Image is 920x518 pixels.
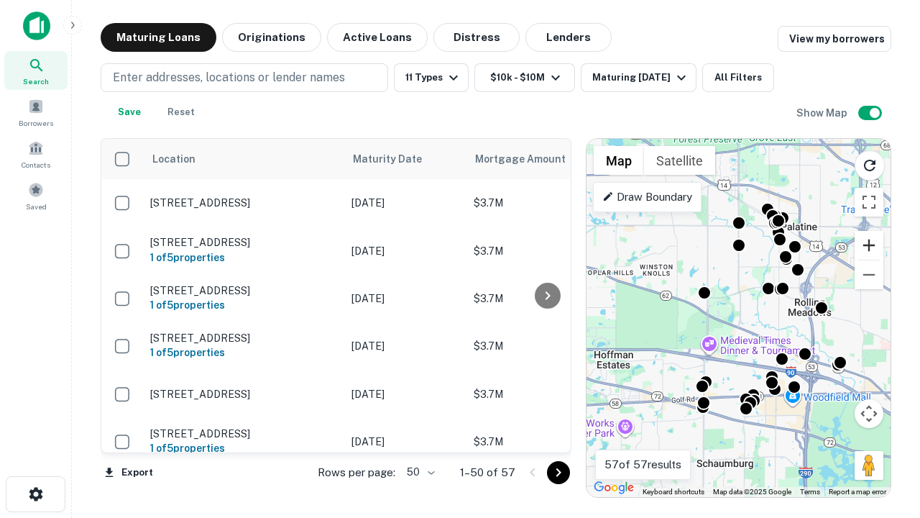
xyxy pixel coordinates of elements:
a: Terms (opens in new tab) [800,488,820,496]
div: Maturing [DATE] [592,69,690,86]
p: $3.7M [474,434,617,450]
button: Distress [433,23,520,52]
span: Borrowers [19,117,53,129]
button: Maturing Loans [101,23,216,52]
button: $10k - $10M [474,63,575,92]
p: [DATE] [351,243,459,259]
span: Contacts [22,159,50,171]
p: [DATE] [351,338,459,354]
button: Zoom out [855,260,883,289]
p: [STREET_ADDRESS] [150,196,337,209]
span: Location [152,150,195,168]
button: Map camera controls [855,399,883,428]
p: Rows per page: [318,464,395,481]
div: 50 [401,462,437,483]
a: Contacts [4,135,68,173]
p: Enter addresses, locations or lender names [113,69,345,86]
img: Google [590,478,638,497]
img: capitalize-icon.png [23,12,50,40]
h6: 1 of 5 properties [150,440,337,456]
iframe: Chat Widget [848,403,920,472]
button: Enter addresses, locations or lender names [101,63,388,92]
button: Export [101,462,157,483]
p: [STREET_ADDRESS] [150,236,337,249]
span: Map data ©2025 Google [713,488,791,496]
p: $3.7M [474,338,617,354]
th: Maturity Date [344,139,466,179]
button: Show street map [594,146,644,175]
p: Draw Boundary [602,188,692,206]
p: [STREET_ADDRESS] [150,284,337,297]
p: $3.7M [474,291,617,306]
p: [DATE] [351,195,459,211]
p: [STREET_ADDRESS] [150,388,337,401]
button: Toggle fullscreen view [855,188,883,217]
button: Save your search to get updates of matches that match your search criteria. [106,98,152,127]
a: Search [4,51,68,90]
span: Maturity Date [353,150,441,168]
div: 0 0 [586,139,891,497]
p: 1–50 of 57 [460,464,515,481]
button: Go to next page [547,461,570,484]
button: Keyboard shortcuts [643,487,704,497]
button: All Filters [702,63,774,92]
h6: 1 of 5 properties [150,250,337,265]
a: Borrowers [4,93,68,132]
span: Search [23,76,49,87]
button: Show satellite imagery [644,146,715,175]
a: View my borrowers [778,26,891,52]
a: Open this area in Google Maps (opens a new window) [590,478,638,497]
p: $3.7M [474,386,617,402]
p: 57 of 57 results [604,456,681,473]
h6: Show Map [796,105,850,121]
h6: 1 of 5 properties [150,297,337,313]
span: Mortgage Amount [475,150,584,168]
a: Report a map error [829,488,886,496]
p: $3.7M [474,243,617,259]
button: 11 Types [394,63,469,92]
button: Reload search area [855,150,885,181]
button: Maturing [DATE] [581,63,696,92]
th: Mortgage Amount [466,139,625,179]
a: Saved [4,176,68,215]
th: Location [143,139,344,179]
p: [DATE] [351,291,459,306]
p: [DATE] [351,386,459,402]
p: $3.7M [474,195,617,211]
p: [DATE] [351,434,459,450]
button: Active Loans [327,23,428,52]
button: Reset [158,98,204,127]
p: [STREET_ADDRESS] [150,332,337,345]
p: [STREET_ADDRESS] [150,427,337,440]
button: Originations [222,23,321,52]
h6: 1 of 5 properties [150,345,337,360]
span: Saved [26,201,47,212]
button: Zoom in [855,231,883,260]
button: Lenders [525,23,612,52]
